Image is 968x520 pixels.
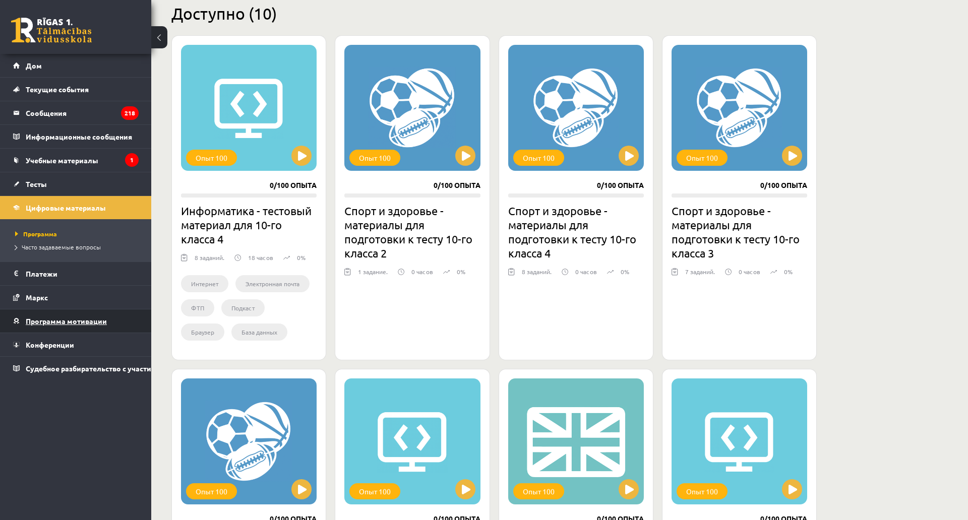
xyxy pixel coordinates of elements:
[13,333,139,356] a: Конференции
[26,85,89,94] font: Текущие события
[508,204,636,259] font: Спорт и здоровье - материалы для подготовки к тесту 10-го класса 4
[359,487,391,496] font: Опыт 100
[125,109,135,117] font: 218
[359,153,391,162] font: Опыт 100
[26,316,107,326] font: Программа мотивации
[575,268,597,276] font: 0 часов
[26,340,74,349] font: Конференции
[231,304,255,312] font: Подкаст
[685,268,715,276] font: 7 заданий.
[191,304,204,312] font: ФТП
[13,54,139,77] a: Дом
[457,268,465,276] font: 0%
[686,487,718,496] font: Опыт 100
[13,357,139,380] a: Судебное разбирательство с участием [PERSON_NAME]
[297,253,306,262] font: 0%
[15,229,141,238] a: Программа
[358,268,388,276] font: 1 задание.
[196,153,227,162] font: Опыт 100
[241,328,277,336] font: База данных
[130,156,134,164] font: 1
[411,268,433,276] font: 0 часов
[13,101,139,124] a: Сообщения218
[13,196,139,219] a: Цифровые материалы
[13,125,139,148] a: Информационные сообщения1
[171,4,277,23] font: Доступно (10)
[344,204,472,259] font: Спорт и здоровье - материалы для подготовки к тесту 10-го класса 2
[13,172,139,196] a: Тесты
[621,268,629,276] font: 0%
[523,153,555,162] font: Опыт 100
[13,262,139,285] a: Платежи
[26,364,220,373] font: Судебное разбирательство с участием [PERSON_NAME]
[191,328,214,336] font: Браузер
[246,280,299,288] font: Электронная почта
[26,293,48,302] font: Маркс
[26,108,67,117] font: Сообщения
[191,280,218,288] font: Интернет
[26,179,47,188] font: Тесты
[26,132,132,141] font: Информационные сообщения
[248,253,273,262] font: 18 часов
[13,286,139,309] a: Маркс
[26,203,106,212] font: Цифровые материалы
[195,253,224,262] font: 8 заданий.
[686,153,718,162] font: Опыт 100
[26,61,42,70] font: Дом
[784,268,793,276] font: 0%
[26,156,98,165] font: Учебные материалы
[22,243,101,251] font: Часто задаваемые вопросы
[181,204,312,245] font: Информатика - тестовый материал для 10-го класса 4
[196,487,227,496] font: Опыт 100
[13,309,139,333] a: Программа мотивации
[739,268,760,276] font: 0 часов
[15,242,141,251] a: Часто задаваемые вопросы
[26,269,57,278] font: Платежи
[672,204,800,259] font: Спорт и здоровье - материалы для подготовки к тесту 10-го класса 3
[523,487,555,496] font: Опыт 100
[23,230,57,238] font: Программа
[13,149,139,172] a: Учебные материалы
[522,268,552,276] font: 8 заданий.
[13,78,139,101] a: Текущие события
[11,18,92,43] a: Рижская 1-я средняя школа заочного обучения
